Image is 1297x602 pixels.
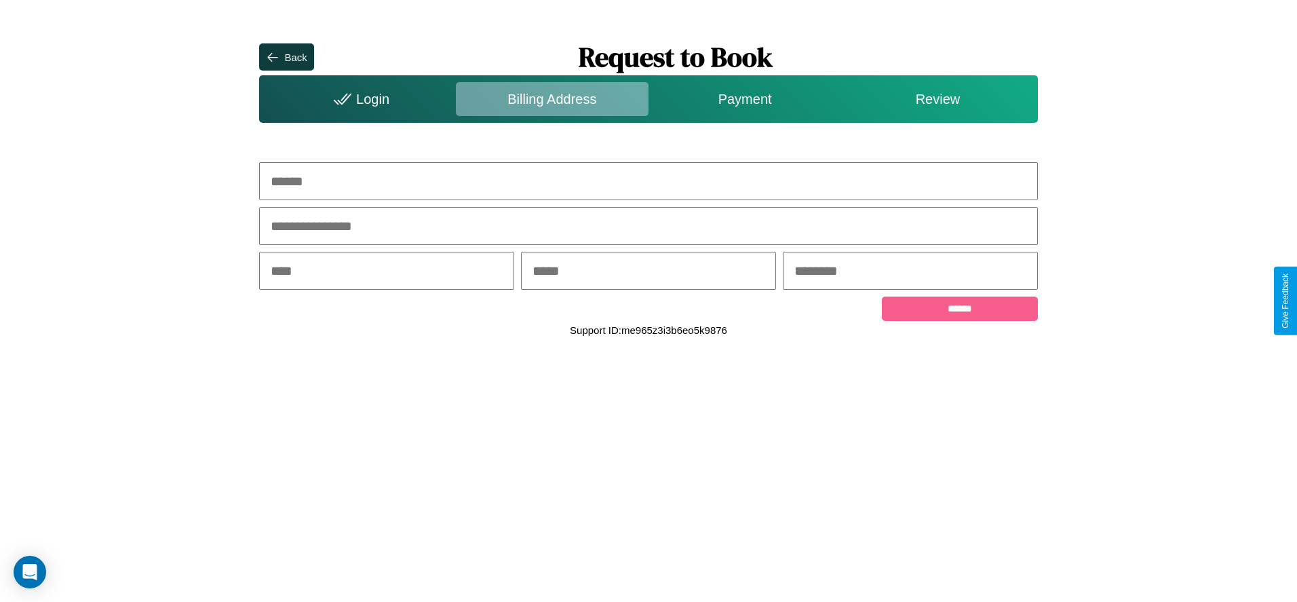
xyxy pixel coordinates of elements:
div: Payment [648,82,841,116]
div: Open Intercom Messenger [14,556,46,588]
p: Support ID: me965z3i3b6eo5k9876 [570,321,727,339]
div: Billing Address [456,82,648,116]
button: Back [259,43,313,71]
div: Back [284,52,307,63]
div: Give Feedback [1281,274,1290,328]
div: Login [263,82,455,116]
h1: Request to Book [314,39,1038,75]
div: Review [841,82,1034,116]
